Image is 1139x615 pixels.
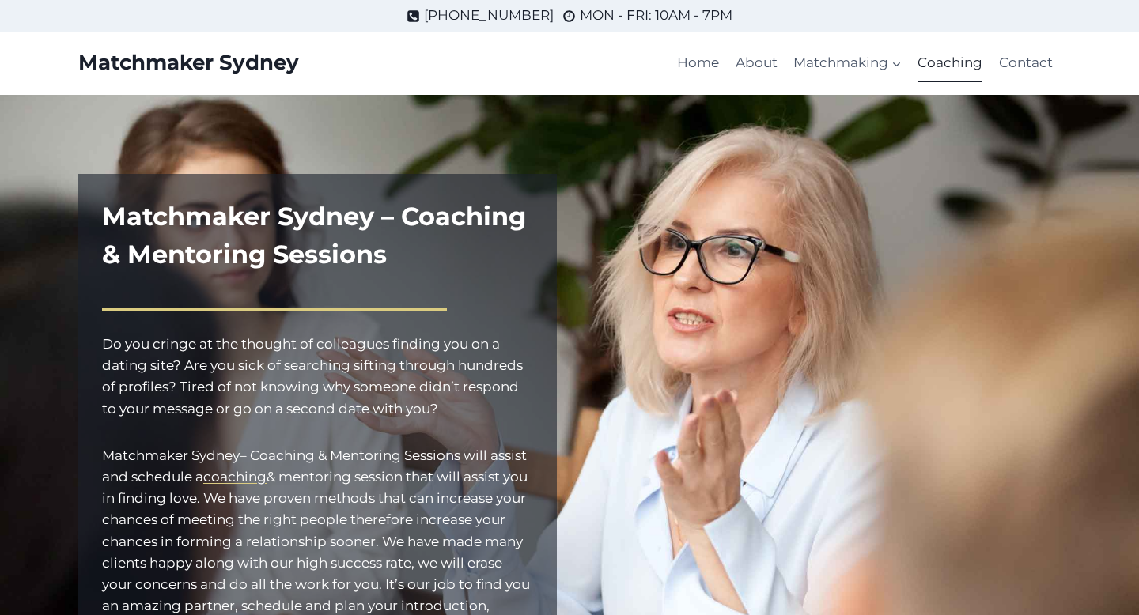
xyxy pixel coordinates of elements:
[669,44,727,82] a: Home
[910,44,990,82] a: Coaching
[424,5,554,26] span: [PHONE_NUMBER]
[102,334,533,420] p: Do you cringe at the thought of colleagues finding you on a dating site? Are you sick of searchin...
[78,51,299,75] a: Matchmaker Sydney
[793,52,902,74] span: Matchmaking
[728,44,785,82] a: About
[991,44,1061,82] a: Contact
[407,5,554,26] a: [PHONE_NUMBER]
[102,447,240,463] a: Matchmaker Sydney
[785,44,910,82] a: Matchmaking
[669,44,1061,82] nav: Primary
[102,198,533,274] h1: Matchmaker Sydney – Coaching & Mentoring Sessions
[580,5,732,26] span: MON - FRI: 10AM - 7PM
[203,469,267,485] a: coaching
